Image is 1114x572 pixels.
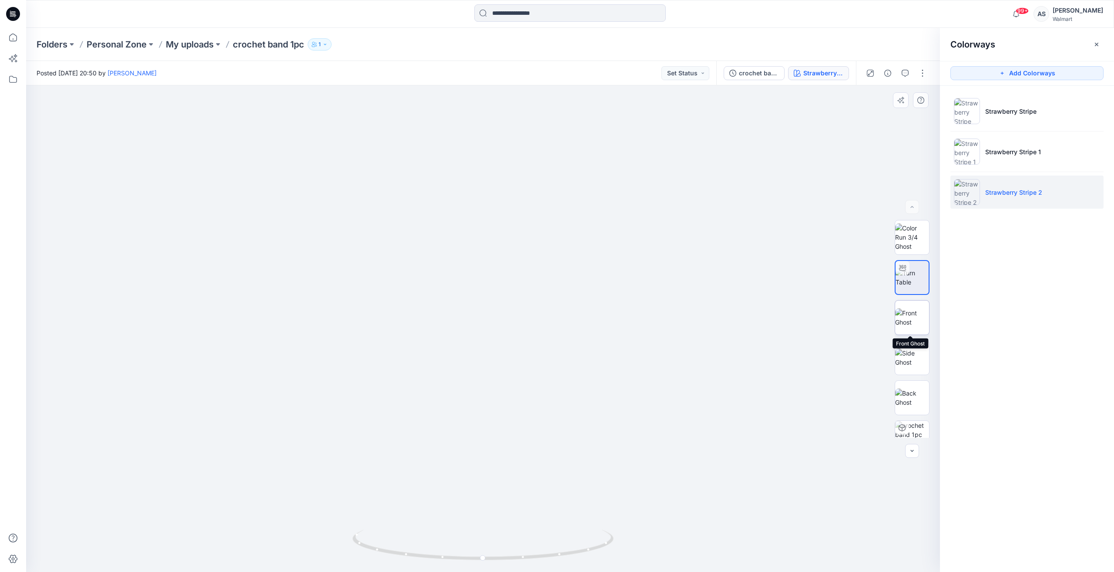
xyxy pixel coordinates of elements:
[954,139,980,165] img: Strawberry Stripe 1
[37,68,157,78] span: Posted [DATE] 20:50 by
[1053,5,1103,16] div: [PERSON_NAME]
[896,268,929,287] img: Turn Table
[724,66,785,80] button: crochet band 1pc
[895,349,929,367] img: Side Ghost
[319,40,321,49] p: 1
[308,38,332,51] button: 1
[1016,7,1029,14] span: 99+
[895,308,929,327] img: Front Ghost
[985,107,1037,116] p: Strawberry Stripe
[37,38,67,51] a: Folders
[881,66,895,80] button: Details
[739,68,779,78] div: crochet band 1pc
[107,69,157,77] a: [PERSON_NAME]
[950,66,1104,80] button: Add Colorways
[233,38,304,51] p: crochet band 1pc
[985,147,1041,156] p: Strawberry Stripe 1
[87,38,147,51] a: Personal Zone
[788,66,849,80] button: Strawberry Stripe 2
[985,188,1042,197] p: Strawberry Stripe 2
[950,39,995,50] h2: Colorways
[1033,6,1049,22] div: AS
[1053,16,1103,22] div: Walmart
[895,421,929,455] img: crochet band 1pc Strawberry Stripe 2
[954,98,980,124] img: Strawberry Stripe
[166,38,214,51] a: My uploads
[895,389,929,407] img: Back Ghost
[954,179,980,205] img: Strawberry Stripe 2
[803,68,843,78] div: Strawberry Stripe 2
[895,223,929,251] img: Color Run 3/4 Ghost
